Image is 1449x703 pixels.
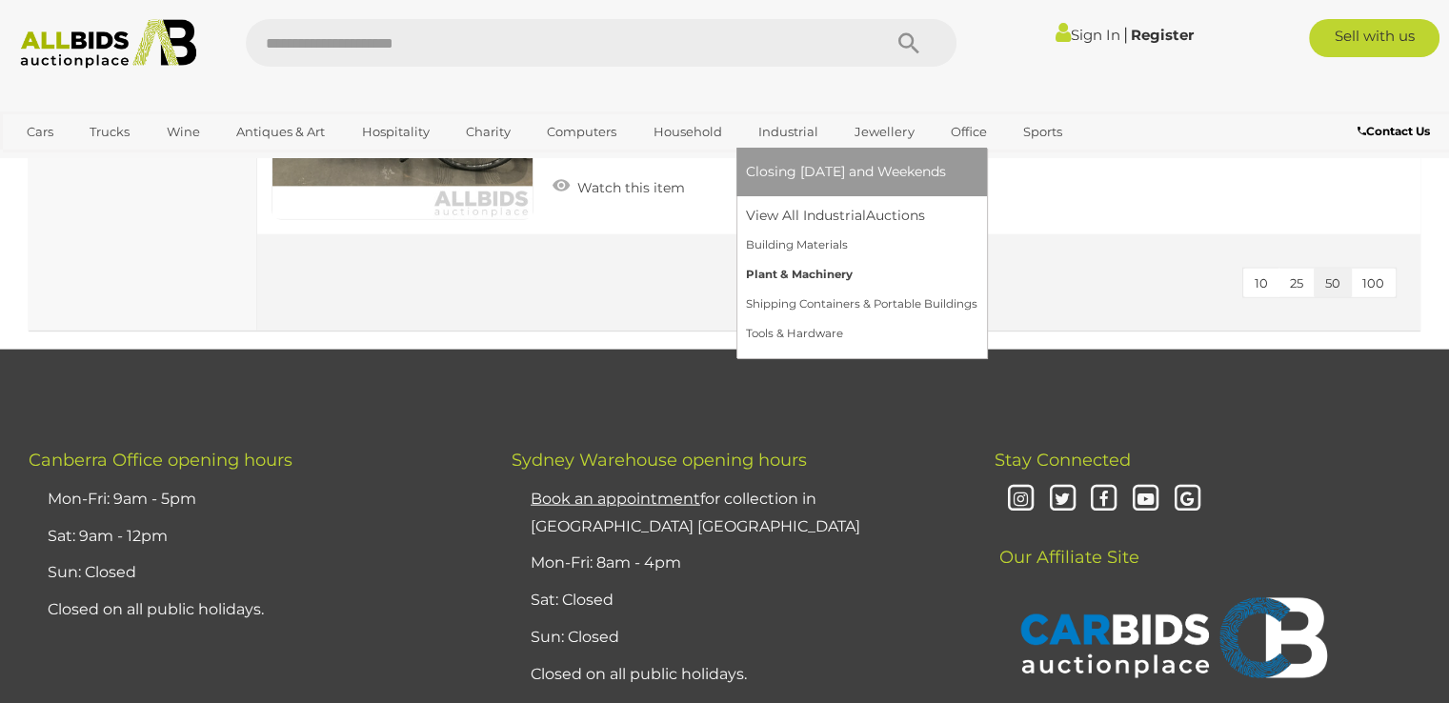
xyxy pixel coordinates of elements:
span: Canberra Office opening hours [29,450,292,471]
li: Mon-Fri: 9am - 5pm [43,481,464,518]
a: Charity [453,116,523,148]
li: Mon-Fri: 8am - 4pm [526,545,947,582]
button: 25 [1278,269,1315,298]
button: 10 [1243,269,1279,298]
li: Sun: Closed [526,619,947,656]
a: Computers [534,116,629,148]
a: Office [938,116,999,148]
button: Search [861,19,956,67]
i: Instagram [1004,483,1037,516]
a: Sports [1011,116,1075,148]
span: Sydney Warehouse opening hours [512,450,807,471]
span: Watch this item [573,179,685,196]
a: Sign In [1055,26,1119,44]
li: Sun: Closed [43,554,464,592]
span: 10 [1255,275,1268,291]
i: Google [1171,483,1204,516]
a: Jewellery [842,116,926,148]
a: Hospitality [350,116,442,148]
button: 100 [1351,269,1396,298]
a: Industrial [746,116,831,148]
a: Watch this item [548,171,690,200]
a: Household [641,116,735,148]
img: Allbids.com.au [10,19,207,69]
img: CARBIDS Auctionplace [1009,577,1333,703]
li: Sat: 9am - 12pm [43,518,464,555]
b: Contact Us [1358,124,1430,138]
i: Facebook [1087,483,1120,516]
span: 50 [1325,275,1340,291]
span: Stay Connected [995,450,1131,471]
li: Closed on all public holidays. [526,656,947,693]
a: Antiques & Art [224,116,337,148]
span: 100 [1362,275,1384,291]
a: [GEOGRAPHIC_DATA] [14,148,174,179]
a: Book an appointmentfor collection in [GEOGRAPHIC_DATA] [GEOGRAPHIC_DATA] [531,490,860,535]
i: Twitter [1046,483,1079,516]
li: Closed on all public holidays. [43,592,464,629]
a: Cars [14,116,66,148]
button: 50 [1314,269,1352,298]
span: Our Affiliate Site [995,518,1139,568]
a: Sell with us [1309,19,1439,57]
a: Contact Us [1358,121,1435,142]
a: Register [1130,26,1193,44]
span: 25 [1290,275,1303,291]
a: Trucks [77,116,142,148]
u: Book an appointment [531,490,700,508]
li: Sat: Closed [526,582,947,619]
a: Wine [154,116,212,148]
i: Youtube [1129,483,1162,516]
span: | [1122,24,1127,45]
